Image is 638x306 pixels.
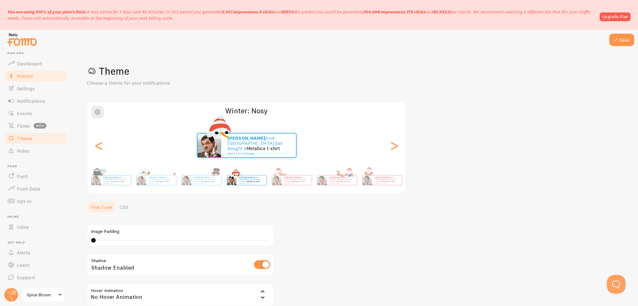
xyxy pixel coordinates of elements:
a: Metallica t-shirt [292,180,305,183]
a: Notifications [4,95,68,107]
span: Pop-ups [7,51,68,55]
a: Inline [4,221,68,233]
small: about 4 minutes ago [149,183,173,184]
strong: [PERSON_NAME] [329,176,344,179]
span: You are using 100% of your plan's limit. [7,9,87,15]
a: Events [4,107,68,120]
small: about 4 minutes ago [227,152,288,155]
img: Fomo [91,176,101,185]
p: from [GEOGRAPHIC_DATA] just bought a [329,176,354,184]
a: Dashboard [4,57,68,70]
strong: [PERSON_NAME] [374,176,389,179]
strong: [PERSON_NAME] [284,176,299,179]
small: about 4 minutes ago [329,183,354,184]
span: Dashboard [17,60,42,67]
span: Alerts [17,249,30,256]
p: from [GEOGRAPHIC_DATA] just bought a [374,176,399,184]
span: Theme [17,135,32,141]
b: $197.0 [282,9,294,15]
b: 3,501 impressions [222,9,258,15]
img: Fomo [317,176,326,185]
p: from [GEOGRAPHIC_DATA] just bought a [194,176,219,184]
a: Fine Tune [87,201,116,213]
small: about 4 minutes ago [103,183,128,184]
b: 179 clicks [407,9,426,15]
span: Get Help [7,241,68,245]
a: Metallica t-shirt [246,145,280,151]
b: 6 clicks [259,9,274,15]
small: about 4 minutes ago [284,183,308,184]
span: , and [222,9,294,15]
p: from [GEOGRAPHIC_DATA] just bought a [103,176,128,184]
img: fomo-relay-logo-orange.svg [7,31,38,47]
img: Fomo [198,134,221,157]
a: Upgrade Plan [600,12,631,21]
div: No Hover Animation [87,284,274,305]
span: Metrics [17,73,33,79]
a: Spice Bloom [22,287,64,302]
div: Shadow Enabled [87,254,274,276]
a: Learn [4,259,68,271]
a: Flows beta [4,120,68,132]
span: Inline [17,224,29,230]
a: Metallica t-shirt [156,180,169,183]
a: Metallica t-shirt [111,180,124,183]
img: Fomo [182,176,191,185]
a: CSS [116,201,132,213]
a: Metrics [4,70,68,82]
img: Fomo [136,176,146,185]
b: 104,998 impressions [364,9,405,15]
strong: [PERSON_NAME] [227,135,265,141]
strong: [PERSON_NAME] [149,176,164,179]
label: Image Padding [91,229,269,234]
span: Push [7,164,68,168]
span: Flows [17,123,30,129]
p: Choose a theme for your notifications [87,79,236,87]
b: $5,933.0 [433,9,450,15]
span: Opt-In [17,198,31,204]
a: Push Data [4,182,68,195]
a: Support [4,271,68,284]
img: Fomo [227,176,236,185]
strong: [PERSON_NAME] [239,176,254,179]
a: Alerts [4,246,68,259]
span: Spice Bloom [27,291,56,299]
div: Next slide [390,123,398,168]
span: Push [17,173,28,179]
iframe: Help Scout Beacon - Open [607,275,626,294]
span: , and [364,9,450,15]
img: Fomo [362,176,372,185]
p: from [GEOGRAPHIC_DATA] just bought a [239,176,264,184]
h2: Winter: Nosy [88,106,405,115]
span: beta [34,123,46,129]
p: from [GEOGRAPHIC_DATA] just bought a [149,176,174,184]
a: Metallica t-shirt [337,180,350,183]
a: Settings [4,82,68,95]
span: Rules [17,148,29,154]
p: from [GEOGRAPHIC_DATA] just bought a [227,136,290,155]
small: about 4 minutes ago [374,183,399,184]
a: Metallica t-shirt [201,180,215,183]
span: Notifications [17,98,45,104]
span: Settings [17,85,35,92]
p: It was active for 1 days and 48 minutes. In this period you generated We predict you could be gen... [7,9,596,21]
a: Push [4,170,68,182]
small: about 4 minutes ago [194,183,218,184]
a: Theme [4,132,68,144]
small: about 4 minutes ago [239,183,263,184]
a: Metallica t-shirt [246,180,260,183]
span: Inline [7,215,68,219]
span: Learn [17,262,30,268]
a: Rules [4,144,68,157]
a: Metallica t-shirt [382,180,395,183]
strong: [PERSON_NAME] [103,176,118,179]
img: Fomo [272,176,281,185]
p: from [GEOGRAPHIC_DATA] just bought a [284,176,309,184]
div: Previous slide [95,123,102,168]
span: Push Data [17,186,40,192]
h1: Theme [87,65,623,78]
span: Support [17,274,35,280]
span: Events [17,110,32,116]
a: Opt-In [4,195,68,207]
strong: [PERSON_NAME] [194,176,209,179]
